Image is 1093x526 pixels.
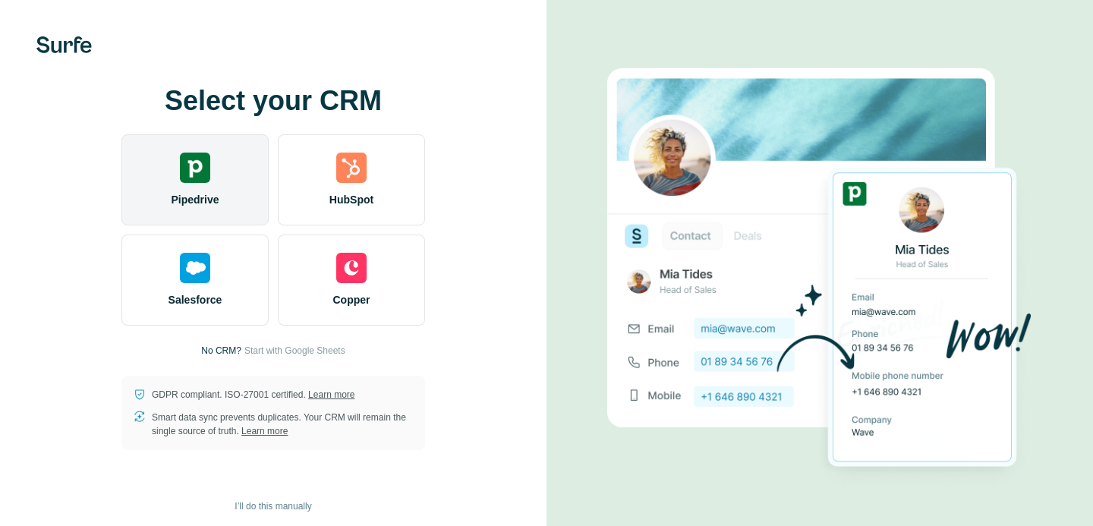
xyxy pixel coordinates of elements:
[224,495,322,518] button: I’ll do this manually
[152,411,413,438] p: Smart data sync prevents duplicates. Your CRM will remain the single source of truth.
[121,86,425,116] h1: Select your CRM
[235,499,311,513] span: I’ll do this manually
[152,388,354,402] p: GDPR compliant. ISO-27001 certified.
[607,43,1032,493] img: PIPEDRIVE image
[336,153,367,183] img: hubspot's logo
[36,36,92,53] img: Surfe's logo
[169,292,222,307] span: Salesforce
[308,389,354,400] a: Learn more
[333,292,370,307] span: Copper
[180,153,210,183] img: pipedrive's logo
[241,426,288,436] a: Learn more
[201,344,241,357] p: No CRM?
[244,344,345,357] button: Start with Google Sheets
[329,192,373,207] span: HubSpot
[180,253,210,283] img: salesforce's logo
[171,192,219,207] span: Pipedrive
[336,253,367,283] img: copper's logo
